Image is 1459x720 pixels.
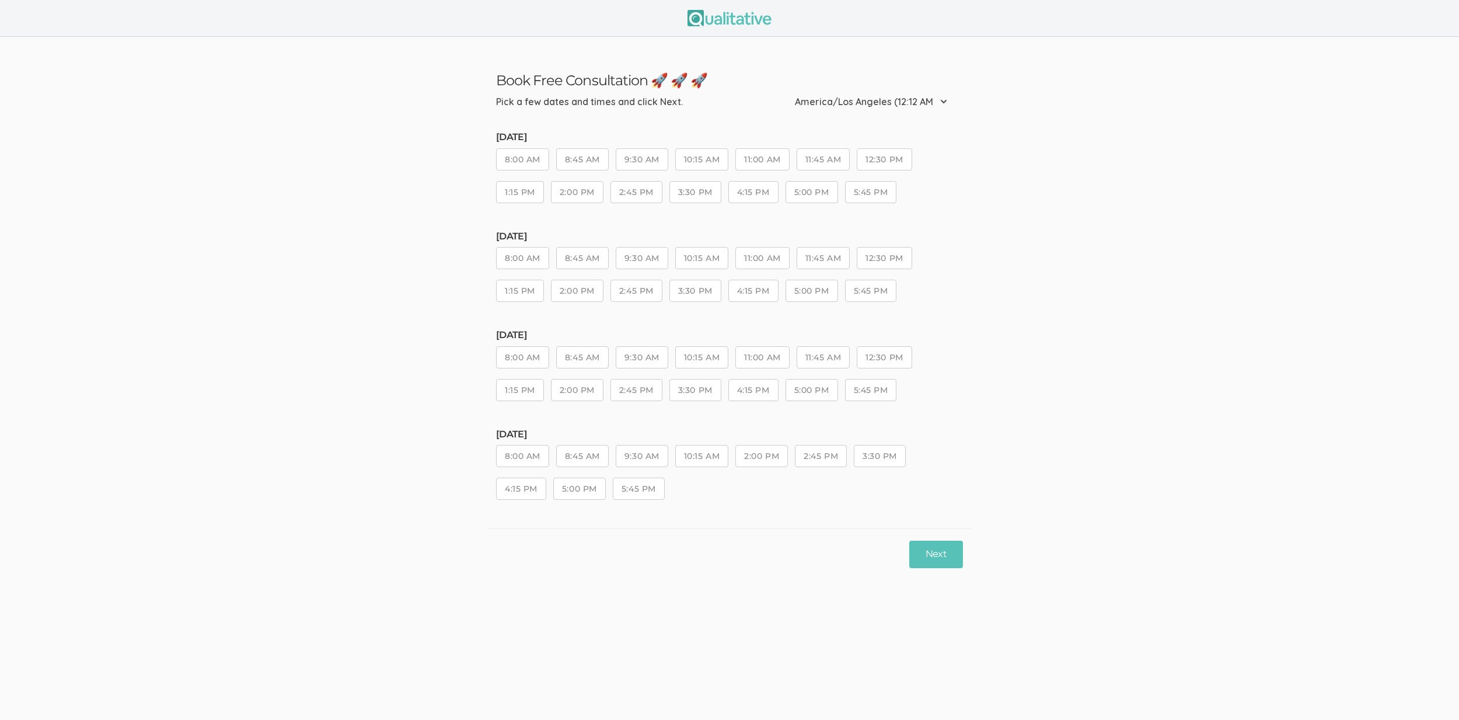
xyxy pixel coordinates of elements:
[857,148,912,171] button: 12:30 PM
[845,181,897,203] button: 5:45 PM
[496,346,549,368] button: 8:00 AM
[669,280,721,302] button: 3:30 PM
[857,247,912,269] button: 12:30 PM
[735,247,789,269] button: 11:00 AM
[496,429,963,440] h5: [DATE]
[610,280,662,302] button: 2:45 PM
[616,346,668,368] button: 9:30 AM
[613,478,665,500] button: 5:45 PM
[556,148,609,171] button: 8:45 AM
[669,181,721,203] button: 3:30 PM
[735,445,788,467] button: 2:00 PM
[496,132,963,142] h5: [DATE]
[845,280,897,302] button: 5:45 PM
[728,181,779,203] button: 4:15 PM
[797,247,850,269] button: 11:45 AM
[556,247,609,269] button: 8:45 AM
[675,247,728,269] button: 10:15 AM
[616,445,668,467] button: 9:30 AM
[496,247,549,269] button: 8:00 AM
[728,379,779,401] button: 4:15 PM
[556,445,609,467] button: 8:45 AM
[496,95,683,109] div: Pick a few dates and times and click Next.
[797,346,850,368] button: 11:45 AM
[556,346,609,368] button: 8:45 AM
[854,445,906,467] button: 3:30 PM
[496,72,963,89] h3: Book Free Consultation 🚀 🚀 🚀
[675,445,728,467] button: 10:15 AM
[687,10,772,26] img: Qualitative
[795,445,847,467] button: 2:45 PM
[610,379,662,401] button: 2:45 PM
[786,379,838,401] button: 5:00 PM
[735,148,789,171] button: 11:00 AM
[551,181,603,203] button: 2:00 PM
[496,478,546,500] button: 4:15 PM
[496,280,544,302] button: 1:15 PM
[496,379,544,401] button: 1:15 PM
[728,280,779,302] button: 4:15 PM
[551,280,603,302] button: 2:00 PM
[909,541,963,568] button: Next
[496,181,544,203] button: 1:15 PM
[669,379,721,401] button: 3:30 PM
[610,181,662,203] button: 2:45 PM
[786,181,838,203] button: 5:00 PM
[616,247,668,269] button: 9:30 AM
[496,148,549,171] button: 8:00 AM
[845,379,897,401] button: 5:45 PM
[735,346,789,368] button: 11:00 AM
[675,148,728,171] button: 10:15 AM
[496,445,549,467] button: 8:00 AM
[675,346,728,368] button: 10:15 AM
[551,379,603,401] button: 2:00 PM
[857,346,912,368] button: 12:30 PM
[553,478,606,500] button: 5:00 PM
[496,231,963,242] h5: [DATE]
[616,148,668,171] button: 9:30 AM
[496,330,963,340] h5: [DATE]
[786,280,838,302] button: 5:00 PM
[797,148,850,171] button: 11:45 AM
